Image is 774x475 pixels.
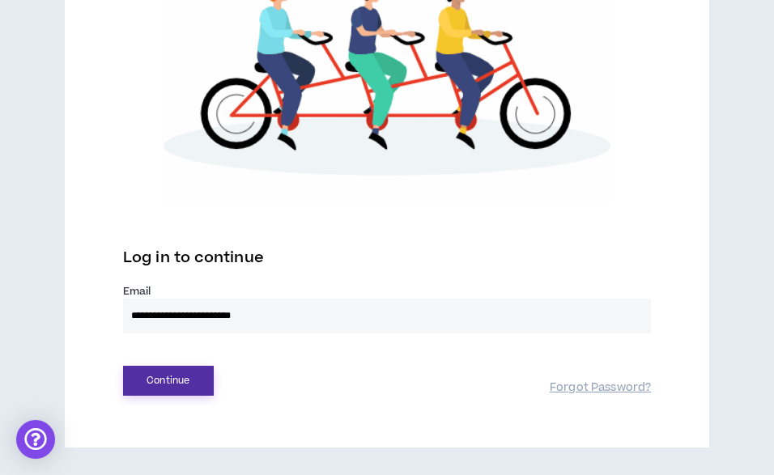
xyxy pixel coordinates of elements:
button: Continue [123,366,214,396]
div: Open Intercom Messenger [16,420,55,459]
label: Email [123,284,652,299]
a: Forgot Password? [550,380,651,396]
span: Log in to continue [123,248,264,268]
